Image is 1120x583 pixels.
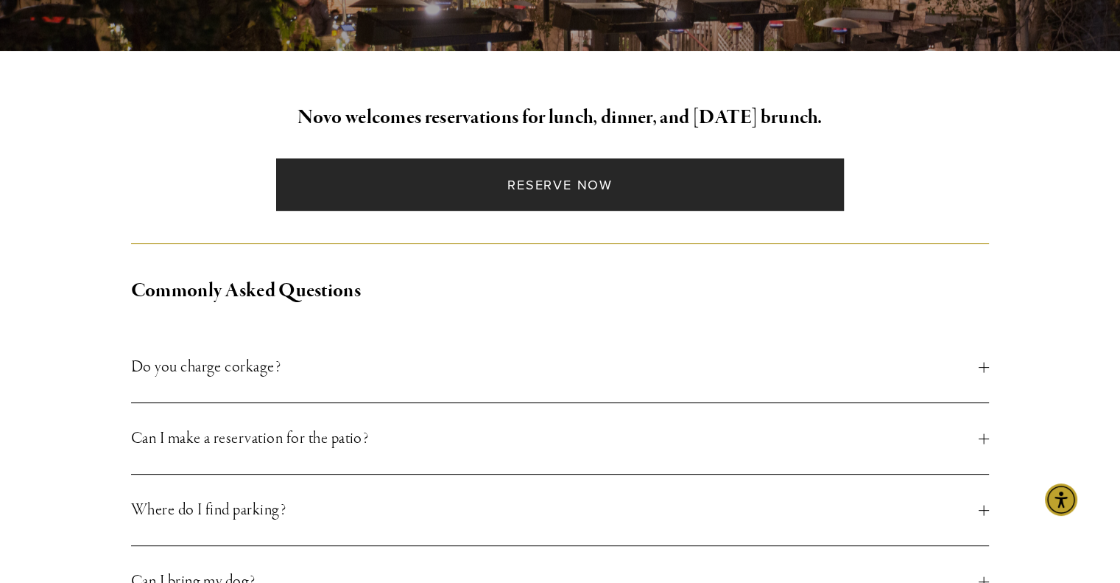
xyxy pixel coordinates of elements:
[1045,483,1077,516] div: Accessibility Menu
[131,425,979,452] span: Can I make a reservation for the patio?
[131,497,979,523] span: Where do I find parking?
[131,276,990,307] h2: Commonly Asked Questions
[131,332,990,402] button: Do you charge corkage?
[131,403,990,474] button: Can I make a reservation for the patio?
[131,475,990,545] button: Where do I find parking?
[276,158,844,211] a: Reserve Now
[131,102,990,133] h2: Novo welcomes reservations for lunch, dinner, and [DATE] brunch.
[131,354,979,380] span: Do you charge corkage?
